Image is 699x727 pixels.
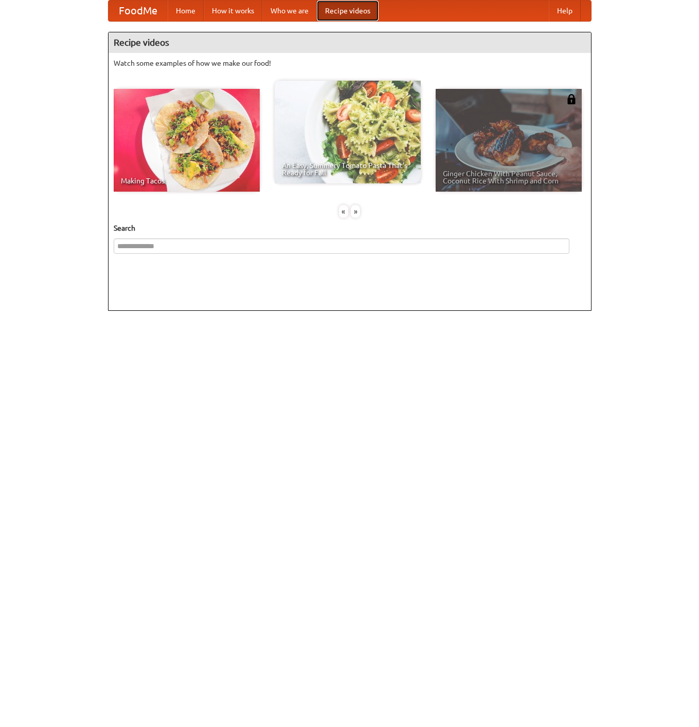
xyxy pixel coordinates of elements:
a: How it works [204,1,262,21]
a: Recipe videos [317,1,379,21]
a: Help [549,1,581,21]
h4: Recipe videos [109,32,591,53]
a: Home [168,1,204,21]
img: 483408.png [566,94,577,104]
a: Making Tacos [114,89,260,192]
p: Watch some examples of how we make our food! [114,58,586,68]
span: Making Tacos [121,177,253,184]
h5: Search [114,223,586,233]
div: » [351,205,360,218]
a: An Easy, Summery Tomato Pasta That's Ready for Fall [275,81,421,183]
span: An Easy, Summery Tomato Pasta That's Ready for Fall [282,162,414,176]
a: Who we are [262,1,317,21]
a: FoodMe [109,1,168,21]
div: « [339,205,348,218]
